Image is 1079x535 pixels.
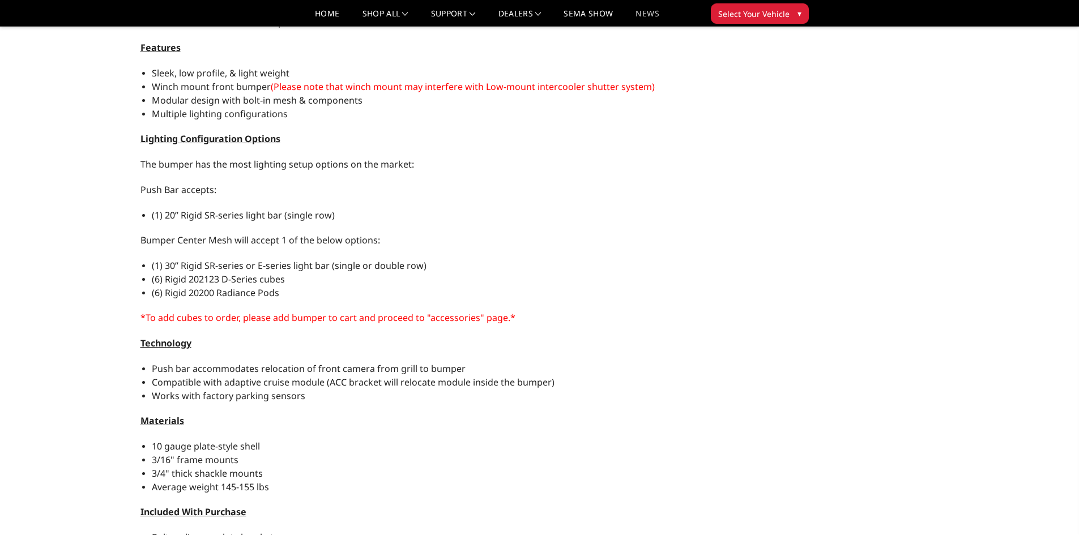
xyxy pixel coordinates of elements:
a: Home [315,10,339,26]
span: Included With Purchase [140,506,246,518]
span: Multiple lighting configurations [152,108,288,120]
a: News [636,10,659,26]
span: Modular design with bolt-in mesh & components [152,94,362,106]
span: *To add cubes to order, please add bumper to cart and proceed to "accessories" page.* [140,311,515,324]
span: (6) Rigid 202123 D-Series cubes [152,273,285,285]
span: The bumper that gives you the to run multiple light configurations, as well as the to color match... [140,2,762,28]
span: (1) 30” Rigid SR-series or E-series light bar (single or double row) [152,259,427,272]
a: Support [431,10,476,26]
span: 3/4" thick shackle mounts [152,467,263,480]
a: Dealers [498,10,541,26]
span: Features [140,41,181,54]
span: ( [271,80,274,93]
span: Lighting Configuration Options [140,132,280,145]
span: 10 gauge plate-style shell [152,440,260,452]
span: Push bar accommodates relocation of front camera from grill to bumper [152,362,466,375]
a: SEMA Show [564,10,613,26]
iframe: Chat Widget [1022,481,1079,535]
span: Push Bar accepts: [140,183,216,196]
span: Works with factory parking sensors [152,390,305,402]
span: Sleek, low profile, & light weight [152,67,289,79]
span: (6) Rigid 20200 Radiance Pods [152,286,279,299]
button: Select Your Vehicle [711,3,809,24]
span: ▾ [797,7,801,19]
span: Materials [140,414,184,427]
span: Winch mount front bumper [152,80,655,93]
span: Bumper Center Mesh will accept 1 of the below options: [140,234,380,246]
span: Average weight 145-155 lbs [152,481,269,493]
a: shop all [362,10,408,26]
span: Select Your Vehicle [718,8,790,20]
span: Please note that winch mount may interfere with Low-mount intercooler shutter system) [274,80,655,93]
span: The bumper has the most lighting setup options on the market: [140,158,414,170]
span: 3/16" frame mounts [152,453,238,466]
span: Compatible with adaptive cruise module (ACC bracket will relocate module inside the bumper) [152,376,555,388]
span: (1) 20” Rigid SR-series light bar (single row) [152,209,335,221]
span: Technology [140,337,191,349]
